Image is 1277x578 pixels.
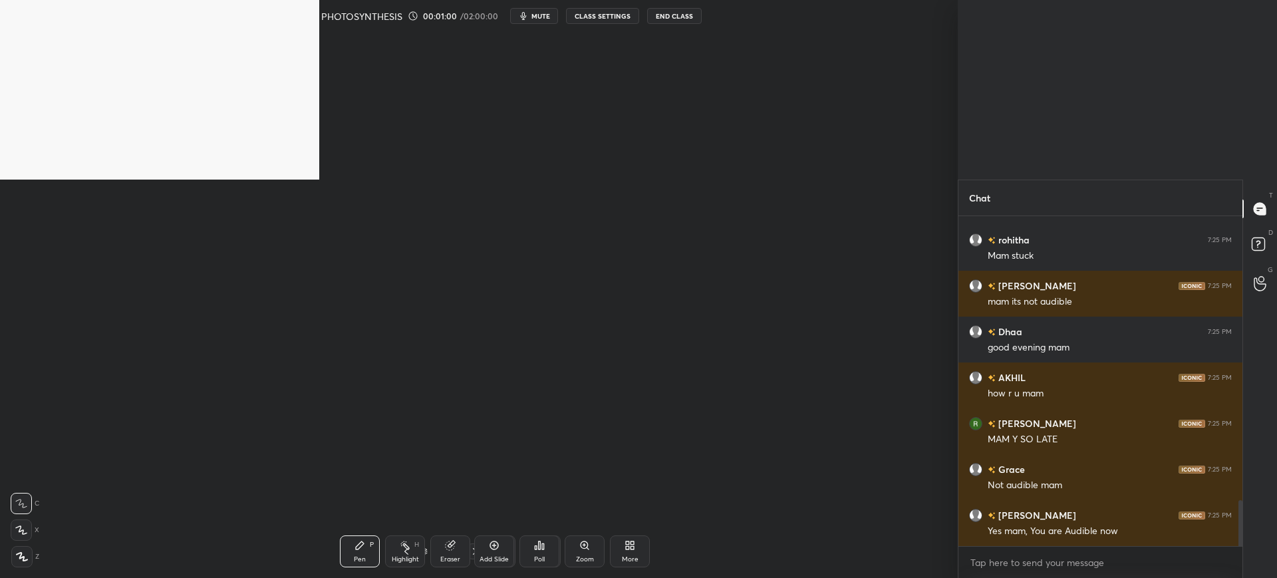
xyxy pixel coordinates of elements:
[480,556,509,563] div: Add Slide
[1179,420,1205,428] img: iconic-dark.1390631f.png
[988,525,1232,538] div: Yes mam, You are Audible now
[1179,374,1205,382] img: iconic-dark.1390631f.png
[392,556,419,563] div: Highlight
[996,416,1076,430] h6: [PERSON_NAME]
[988,479,1232,492] div: Not audible mam
[988,433,1232,446] div: MAM Y SO LATE
[1268,265,1273,275] p: G
[11,493,39,514] div: C
[988,341,1232,355] div: good evening mam
[988,283,996,290] img: no-rating-badge.077c3623.svg
[576,556,594,563] div: Zoom
[988,512,996,519] img: no-rating-badge.077c3623.svg
[988,466,996,474] img: no-rating-badge.077c3623.svg
[1208,236,1232,244] div: 7:25 PM
[969,325,982,339] img: default.png
[1208,374,1232,382] div: 7:25 PM
[996,462,1025,476] h6: Grace
[988,420,996,428] img: no-rating-badge.077c3623.svg
[988,387,1232,400] div: how r u mam
[996,325,1022,339] h6: Dhaa
[414,541,419,548] div: H
[988,249,1232,263] div: Mam stuck
[996,370,1026,384] h6: AKHIL
[566,8,639,24] button: CLASS SETTINGS
[1208,511,1232,519] div: 7:25 PM
[958,216,1242,546] div: grid
[1179,282,1205,290] img: iconic-dark.1390631f.png
[531,11,550,21] span: mute
[969,233,982,247] img: default.png
[510,8,558,24] button: mute
[1208,466,1232,474] div: 7:25 PM
[988,295,1232,309] div: mam its not audible
[1208,420,1232,428] div: 7:25 PM
[969,279,982,293] img: default.png
[534,556,545,563] div: Poll
[440,556,460,563] div: Eraser
[370,541,374,548] div: P
[996,279,1076,293] h6: [PERSON_NAME]
[11,519,39,541] div: X
[11,546,39,567] div: Z
[1208,328,1232,336] div: 7:25 PM
[622,556,638,563] div: More
[996,508,1076,522] h6: [PERSON_NAME]
[969,463,982,476] img: default.png
[354,556,366,563] div: Pen
[321,10,402,23] h4: PHOTOSYNTHESIS
[988,237,996,244] img: no-rating-badge.077c3623.svg
[1208,282,1232,290] div: 7:25 PM
[1268,227,1273,237] p: D
[1269,190,1273,200] p: T
[996,233,1030,247] h6: rohitha
[1179,511,1205,519] img: iconic-dark.1390631f.png
[988,329,996,336] img: no-rating-badge.077c3623.svg
[958,180,1001,216] p: Chat
[969,509,982,522] img: default.png
[988,374,996,382] img: no-rating-badge.077c3623.svg
[1179,466,1205,474] img: iconic-dark.1390631f.png
[969,417,982,430] img: 3
[647,8,702,24] button: End Class
[969,371,982,384] img: default.png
